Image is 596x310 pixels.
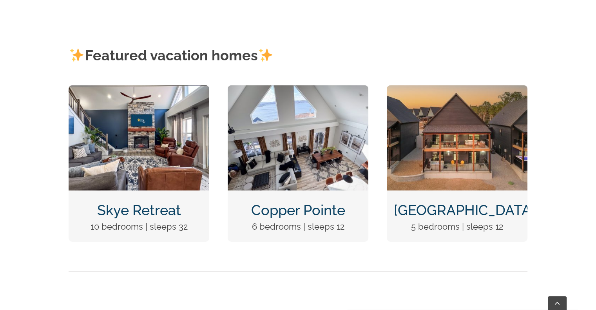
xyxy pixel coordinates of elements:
a: [GEOGRAPHIC_DATA] [394,202,535,218]
p: 6 bedrooms | sleeps 12 [235,220,361,234]
img: ✨ [259,48,273,62]
a: DCIM100MEDIADJI_0124.JPG [387,84,527,94]
a: Skye Retreat [97,202,181,218]
a: Copper Pointe [251,202,345,218]
p: 10 bedrooms | sleeps 32 [76,220,202,234]
a: Copper Pointe at Table Rock Lake-1051 [228,84,368,94]
strong: Featured vacation homes [69,47,274,63]
img: ✨ [70,48,84,62]
p: 5 bedrooms | sleeps 12 [394,220,520,234]
a: Skye Retreat at Table Rock Lake-3004-Edit [69,84,209,94]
